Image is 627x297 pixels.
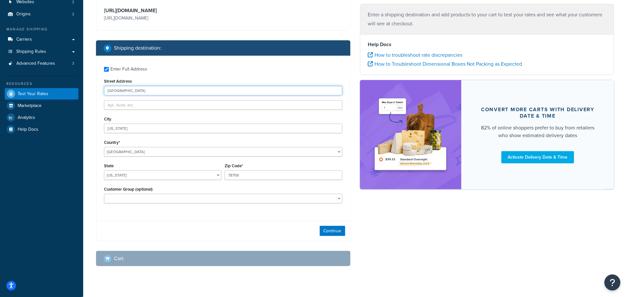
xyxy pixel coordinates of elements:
[5,8,78,20] a: Origins2
[368,41,607,48] h4: Help Docs
[16,37,32,42] span: Carriers
[320,226,345,236] button: Continue
[5,100,78,111] a: Marketplace
[104,117,111,121] label: City
[114,45,161,51] h2: Shipping destination :
[5,81,78,87] div: Resources
[72,12,74,17] span: 2
[104,187,153,192] label: Customer Group (optional)
[104,140,120,145] label: Country*
[5,46,78,58] a: Shipping Rules
[5,88,78,100] a: Test Your Rates
[5,58,78,70] a: Advanced Features3
[104,14,221,23] p: [URL][DOMAIN_NAME]
[5,27,78,32] div: Manage Shipping
[18,91,48,97] span: Test Your Rates
[605,275,621,291] button: Open Resource Center
[18,127,38,132] span: Help Docs
[104,79,132,84] label: Street Address
[368,10,607,28] p: Enter a shipping destination and add products to your cart to test your rates and see what your c...
[114,256,125,261] h2: Cart :
[18,115,35,120] span: Analytics
[5,124,78,135] a: Help Docs
[16,12,31,17] span: Origins
[371,90,451,180] img: feature-image-ddt-36eae7f7280da8017bfb280eaccd9c446f90b1fe08728e4019434db127062ab4.png
[72,61,74,66] span: 3
[110,65,147,74] div: Enter Full Address
[104,100,342,110] input: Apt., Suite, etc.
[16,61,55,66] span: Advanced Features
[477,106,599,119] div: Convert more carts with delivery date & time
[225,163,243,168] label: Zip Code*
[104,163,114,168] label: State
[5,58,78,70] li: Advanced Features
[104,7,221,14] h3: [URL][DOMAIN_NAME]
[18,103,42,109] span: Marketplace
[104,67,109,72] input: Enter Full Address
[5,34,78,45] a: Carriers
[5,8,78,20] li: Origins
[502,151,574,163] a: Activate Delivery Date & Time
[16,49,46,54] span: Shipping Rules
[368,51,462,59] a: How to troubleshoot rate discrepancies
[477,124,599,139] div: 82% of online shoppers prefer to buy from retailers who show estimated delivery dates
[368,60,522,68] a: How to Troubleshoot Dimensional Boxes Not Packing as Expected
[5,112,78,123] a: Analytics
